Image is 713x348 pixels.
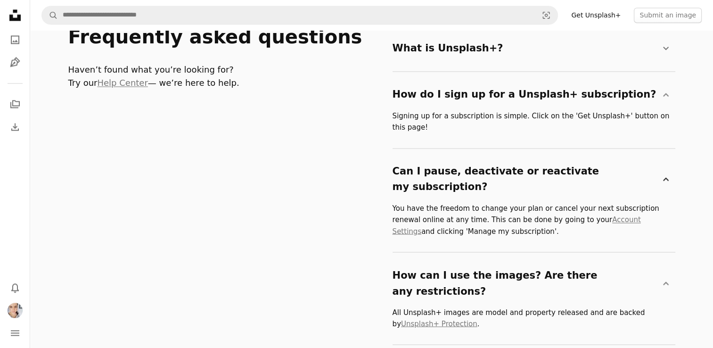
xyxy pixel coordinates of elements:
[535,6,557,24] button: Visual search
[68,25,381,48] h3: Frequently asked questions
[8,303,23,318] img: Avatar of user Sarah Wallace
[634,8,702,23] button: Submit an image
[393,156,672,203] summary: Can I pause, deactivate or reactivate my subscription?
[393,215,641,235] a: Account Settings
[6,30,25,49] a: Photos
[97,78,148,88] a: Help Center
[6,278,25,297] button: Notifications
[42,6,58,24] button: Search Unsplash
[393,110,672,133] p: Signing up for a subscription is simple. Click on the 'Get Unsplash+' button on this page!
[393,307,672,329] p: All Unsplash+ images are model and property released and are backed by .
[6,6,25,26] a: Home — Unsplash
[401,319,477,328] a: Unsplash+ Protection
[6,53,25,72] a: Illustrations
[68,63,381,91] p: Haven’t found what you’re looking for? Try our — we’re here to help.
[393,33,672,64] summary: What is Unsplash+?
[393,203,672,237] p: You have the freedom to change your plan or cancel your next subscription renewal online at any t...
[393,260,672,307] summary: How can I use the images? Are there any restrictions?
[41,6,558,25] form: Find visuals sitewide
[6,95,25,114] a: Collections
[565,8,626,23] a: Get Unsplash+
[6,323,25,342] button: Menu
[393,79,672,110] summary: How do I sign up for a Unsplash+ subscription?
[6,117,25,136] a: Download History
[6,301,25,320] button: Profile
